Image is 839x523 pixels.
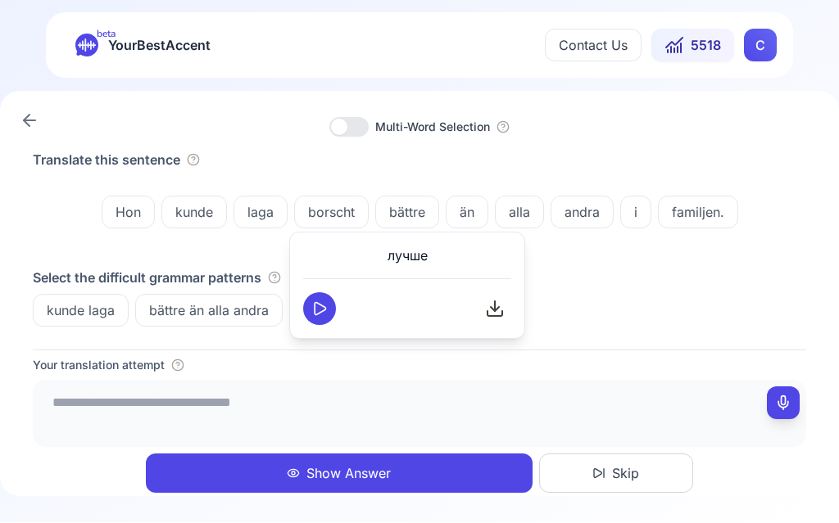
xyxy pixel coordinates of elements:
button: än [446,196,488,229]
button: Skip [539,454,694,494]
span: kunde [162,203,226,223]
div: C [744,29,777,62]
span: bättre [376,203,438,223]
button: 5518 [651,29,734,62]
button: borscht [294,196,369,229]
button: andra [551,196,614,229]
button: Multi-Word Selection [375,119,490,136]
button: kunde [161,196,227,229]
button: i [620,196,651,229]
h2: Translate this sentence [33,151,180,170]
span: Skip [612,464,639,484]
span: kunde laga [34,301,128,321]
button: Show Answer [146,454,533,494]
a: betaYourBestAccent [62,34,224,57]
button: alla [495,196,544,229]
span: i [621,203,651,223]
button: bättre [375,196,439,229]
span: laga [234,203,287,223]
span: familjen. [659,203,737,223]
span: YourBestAccent [108,34,211,57]
button: Hon [102,196,155,229]
span: лучше [388,246,428,266]
span: Hon [102,203,154,223]
h4: Select the difficult grammar patterns [33,268,261,288]
button: Contact Us [545,29,642,62]
span: 5518 [691,36,721,56]
span: alla [496,203,543,223]
span: andra [551,203,613,223]
span: beta [97,28,116,41]
span: borscht [295,203,368,223]
button: laga [234,196,288,229]
h4: Your translation attempt [33,358,165,374]
span: bättre än alla andra [136,301,282,321]
button: familjen. [658,196,738,229]
span: än [447,203,488,223]
button: CC [744,29,777,62]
